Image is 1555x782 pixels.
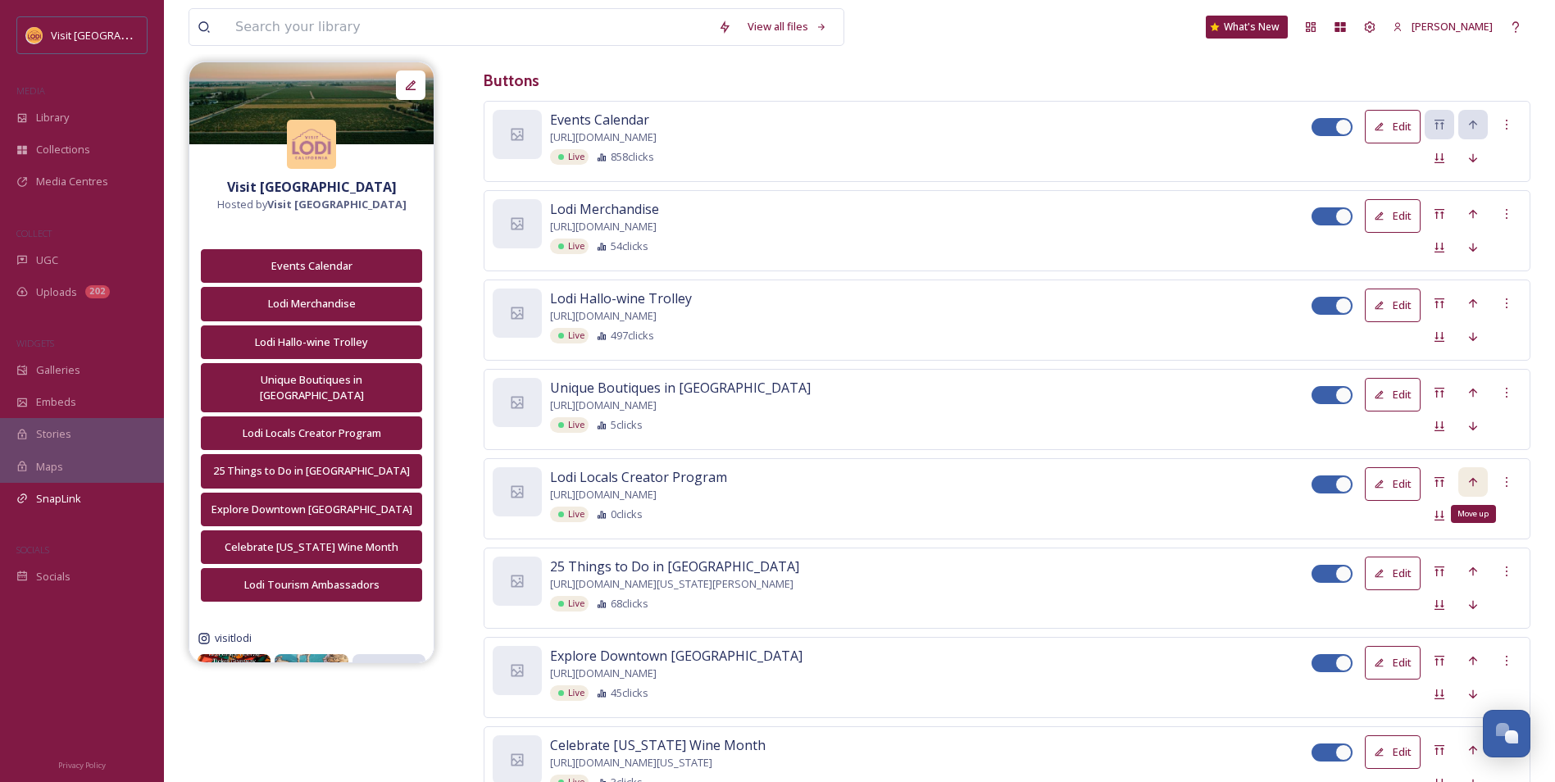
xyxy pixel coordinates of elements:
span: [URL][DOMAIN_NAME] [550,487,657,502]
a: What's New [1206,16,1288,39]
button: Edit [1365,467,1421,501]
span: 25 Things to Do in [GEOGRAPHIC_DATA] [550,557,799,576]
button: Lodi Locals Creator Program [201,416,422,450]
div: Celebrate [US_STATE] Wine Month [210,539,413,555]
a: View all files [739,11,835,43]
span: Lodi Merchandise [550,199,659,219]
button: Lodi Tourism Ambassadors [201,568,422,602]
button: Edit [1365,199,1421,233]
div: Events Calendar [210,258,413,274]
div: Lodi Tourism Ambassadors [210,577,413,593]
span: Socials [36,569,70,584]
button: Unique Boutiques in [GEOGRAPHIC_DATA] [201,363,422,412]
span: [URL][DOMAIN_NAME] [550,666,657,681]
span: [URL][DOMAIN_NAME] [550,308,657,324]
span: SOCIALS [16,543,49,556]
span: 45 clicks [611,685,648,701]
span: 5 clicks [611,417,643,433]
img: Square%20Social%20Visit%20Lodi.png [26,27,43,43]
span: Galleries [36,362,80,378]
span: Media Centres [36,174,108,189]
span: Collections [36,142,90,157]
div: Lodi Hallo-wine Trolley [210,334,413,350]
strong: Visit [GEOGRAPHIC_DATA] [227,178,397,196]
span: Library [36,110,69,125]
div: Live [550,417,589,433]
div: 25 Things to Do in [GEOGRAPHIC_DATA] [210,463,413,479]
div: Move up [1451,505,1496,523]
div: Live [550,685,589,701]
span: Celebrate [US_STATE] Wine Month [550,735,766,755]
span: [URL][DOMAIN_NAME] [550,130,657,145]
div: Lodi Locals Creator Program [210,425,413,441]
span: [URL][DOMAIN_NAME] [550,219,657,234]
span: Uploads [36,284,77,300]
div: Explore Downtown [GEOGRAPHIC_DATA] [210,502,413,517]
img: 543566967_18519611155017286_6235159110996239675_n.jpg [275,654,348,727]
span: MEDIA [16,84,45,97]
a: Privacy Policy [58,754,106,774]
button: Edit [1365,289,1421,322]
img: 542365447_18519622201017286_5505526804462102091_n.jpg [198,654,271,727]
span: 497 clicks [611,328,654,343]
span: [URL][DOMAIN_NAME][US_STATE] [550,755,712,771]
span: visitlodi [215,630,252,646]
span: Events Calendar [550,110,649,130]
div: Live [550,596,589,612]
span: [PERSON_NAME] [1412,19,1493,34]
button: 25 Things to Do in [GEOGRAPHIC_DATA] [201,454,422,488]
a: [PERSON_NAME] [1384,11,1501,43]
span: Privacy Policy [58,760,106,771]
span: Maps [36,459,63,475]
div: Live [550,149,589,165]
span: Lodi Locals Creator Program [550,467,727,487]
span: UGC [36,252,58,268]
button: Celebrate [US_STATE] Wine Month [201,530,422,564]
span: SnapLink [36,491,81,507]
span: [URL][DOMAIN_NAME][US_STATE][PERSON_NAME] [550,576,793,592]
img: Square%20Social%20Visit%20Lodi.png [287,120,336,169]
span: Embeds [36,394,76,410]
strong: Visit [GEOGRAPHIC_DATA] [267,197,407,211]
span: Stories [36,426,71,442]
button: Edit [1365,646,1421,680]
span: Hosted by [217,197,407,212]
button: Open Chat [1483,710,1530,757]
span: 858 clicks [611,149,654,165]
div: Live [550,239,589,254]
span: Unique Boutiques in [GEOGRAPHIC_DATA] [550,378,811,398]
span: 68 clicks [611,596,648,612]
div: 202 [85,285,110,298]
div: Unique Boutiques in [GEOGRAPHIC_DATA] [210,372,413,403]
span: WIDGETS [16,337,54,349]
button: Edit [1365,110,1421,143]
span: Visit [GEOGRAPHIC_DATA] [51,27,178,43]
h3: Buttons [484,69,1530,93]
div: Live [550,328,589,343]
button: Edit [1365,557,1421,590]
span: [URL][DOMAIN_NAME] [550,398,657,413]
span: Lodi Hallo-wine Trolley [550,289,692,308]
button: Edit [1365,735,1421,769]
span: 0 clicks [611,507,643,522]
button: Lodi Merchandise [201,287,422,321]
input: Search your library [227,9,710,45]
span: COLLECT [16,227,52,239]
div: Live [550,507,589,522]
button: Lodi Hallo-wine Trolley [201,325,422,359]
button: Edit [1365,378,1421,411]
button: Explore Downtown [GEOGRAPHIC_DATA] [201,493,422,526]
span: Explore Downtown [GEOGRAPHIC_DATA] [550,646,803,666]
span: 54 clicks [611,239,648,254]
button: Events Calendar [201,249,422,283]
img: f3c95699-6446-452f-9a14-16c78ac2645e.jpg [189,62,434,144]
div: Lodi Merchandise [210,296,413,311]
